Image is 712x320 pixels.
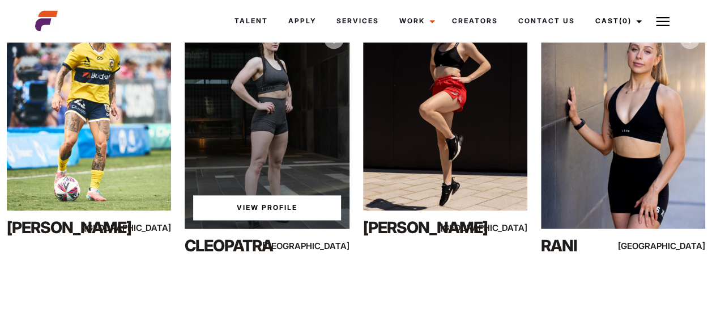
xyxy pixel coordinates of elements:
[619,16,632,25] span: (0)
[389,6,442,36] a: Work
[185,234,283,257] div: Cleopatra
[508,6,585,36] a: Contact Us
[35,10,58,32] img: cropped-aefm-brand-fav-22-square.png
[478,221,527,235] div: [GEOGRAPHIC_DATA]
[656,15,670,28] img: Burger icon
[278,6,326,36] a: Apply
[300,239,349,253] div: [GEOGRAPHIC_DATA]
[585,6,649,36] a: Cast(0)
[193,195,340,220] a: View Cleopatra'sProfile
[326,6,389,36] a: Services
[363,216,462,239] div: [PERSON_NAME]
[442,6,508,36] a: Creators
[7,216,105,239] div: [PERSON_NAME]
[224,6,278,36] a: Talent
[122,221,171,235] div: [GEOGRAPHIC_DATA]
[541,234,639,257] div: Rani
[656,239,705,253] div: [GEOGRAPHIC_DATA]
